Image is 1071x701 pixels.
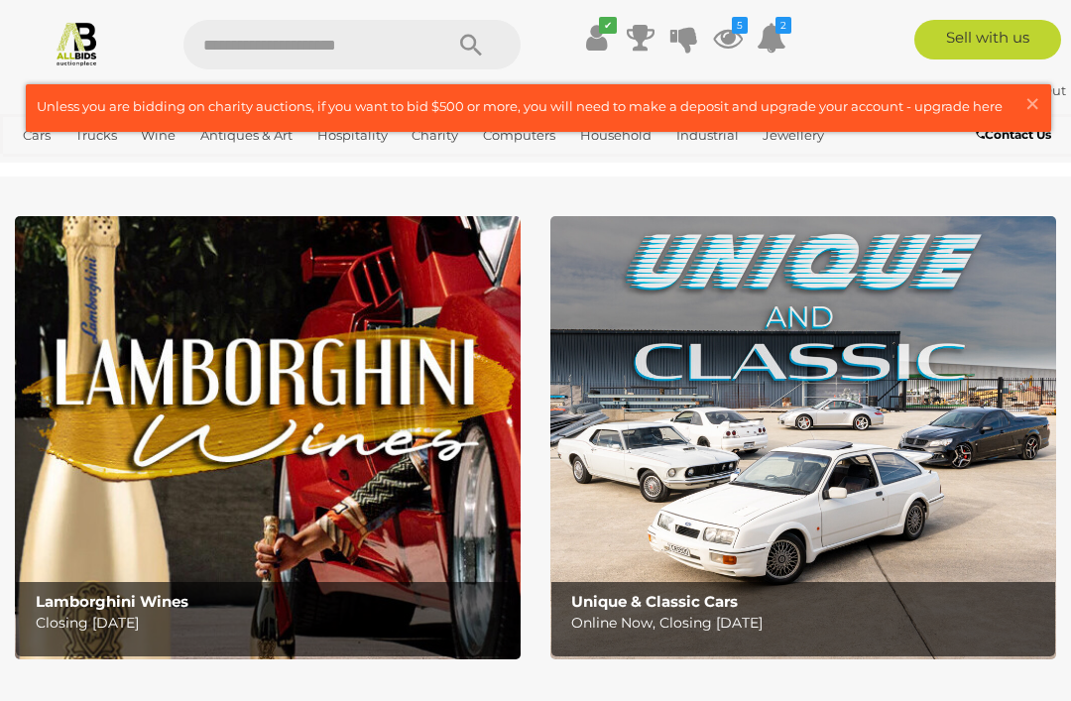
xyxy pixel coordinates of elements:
[668,119,747,152] a: Industrial
[550,216,1056,659] img: Unique & Classic Cars
[976,124,1056,146] a: Contact Us
[755,119,832,152] a: Jewellery
[1009,82,1066,98] a: Sign Out
[945,82,1002,98] a: ncd85
[976,127,1051,142] b: Contact Us
[77,152,134,184] a: Sports
[15,119,59,152] a: Cars
[404,119,466,152] a: Charity
[36,611,510,636] p: Closing [DATE]
[309,119,396,152] a: Hospitality
[732,17,748,34] i: 5
[67,119,125,152] a: Trucks
[571,592,738,611] b: Unique & Classic Cars
[133,119,183,152] a: Wine
[572,119,659,152] a: Household
[550,216,1056,659] a: Unique & Classic Cars Unique & Classic Cars Online Now, Closing [DATE]
[1023,84,1041,123] span: ×
[142,152,298,184] a: [GEOGRAPHIC_DATA]
[914,20,1062,59] a: Sell with us
[36,592,188,611] b: Lamborghini Wines
[192,119,300,152] a: Antiques & Art
[1002,82,1006,98] span: |
[599,17,617,34] i: ✔
[713,20,743,56] a: 5
[571,611,1045,636] p: Online Now, Closing [DATE]
[15,216,521,659] img: Lamborghini Wines
[15,152,68,184] a: Office
[475,119,563,152] a: Computers
[775,17,791,34] i: 2
[757,20,786,56] a: 2
[54,20,100,66] img: Allbids.com.au
[582,20,612,56] a: ✔
[945,82,999,98] strong: ncd85
[421,20,521,69] button: Search
[15,216,521,659] a: Lamborghini Wines Lamborghini Wines Closing [DATE]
